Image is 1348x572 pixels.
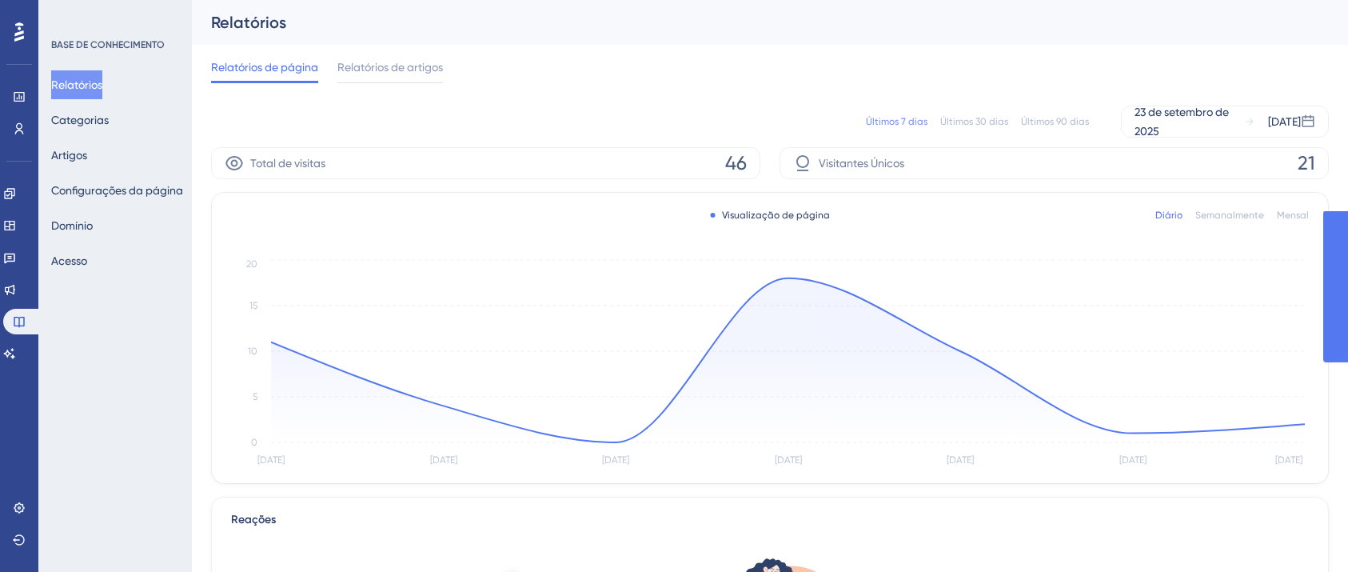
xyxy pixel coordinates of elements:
font: Visualização de página [722,210,830,221]
tspan: 15 [249,300,257,311]
font: Últimos 7 dias [866,116,927,127]
tspan: [DATE] [602,454,629,466]
tspan: [DATE] [430,454,457,466]
button: Categorias [51,106,109,134]
font: 21 [1298,152,1315,174]
font: Relatórios [51,78,102,91]
font: Relatórios [211,13,286,32]
tspan: 10 [248,346,257,357]
font: BASE DE CONHECIMENTO [51,39,165,50]
font: Relatórios de artigos [337,61,443,74]
iframe: Iniciador do Assistente de IA do UserGuiding [1281,509,1329,557]
font: Semanalmente [1195,210,1264,221]
font: Domínio [51,219,93,232]
button: Domínio [51,211,93,240]
font: Mensal [1277,210,1309,221]
font: Artigos [51,149,87,162]
button: Artigos [51,141,87,170]
font: Diário [1155,210,1182,221]
tspan: [DATE] [947,454,974,466]
tspan: 20 [246,258,257,270]
tspan: [DATE] [1119,454,1147,466]
button: Relatórios [51,70,102,99]
tspan: [DATE] [1275,454,1302,466]
font: Acesso [51,254,87,267]
tspan: [DATE] [257,454,285,466]
font: Total de visitas [250,157,325,170]
font: [DATE] [1268,115,1301,128]
font: Visitantes Únicos [819,157,904,170]
font: Relatórios de página [211,61,318,74]
button: Configurações da página [51,176,183,205]
tspan: 5 [253,391,257,402]
tspan: 0 [251,437,257,448]
font: Reações [231,513,276,526]
font: Últimos 90 dias [1021,116,1089,127]
font: Categorias [51,114,109,126]
font: 46 [725,152,747,174]
button: Acesso [51,246,87,275]
tspan: [DATE] [775,454,802,466]
font: 23 de setembro de 2025 [1135,106,1229,138]
font: Configurações da página [51,184,183,197]
font: Últimos 30 dias [940,116,1008,127]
